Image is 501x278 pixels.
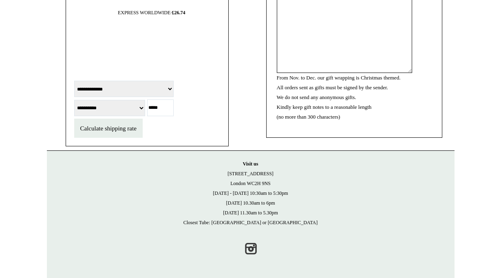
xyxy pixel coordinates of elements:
[55,159,446,227] p: [STREET_ADDRESS] London WC2H 9NS [DATE] - [DATE] 10:30am to 5:30pm [DATE] 10.30am to 6pm [DATE] 1...
[80,125,137,132] span: Calculate shipping rate
[243,161,258,167] strong: Visit us
[147,99,174,116] input: Postcode
[74,119,143,138] button: Calculate shipping rate
[277,75,401,120] label: From Nov. to Dec. our gift wrapping is Christmas themed. All orders sent as gifts must be signed ...
[74,79,220,138] form: select location
[242,240,260,258] a: Instagram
